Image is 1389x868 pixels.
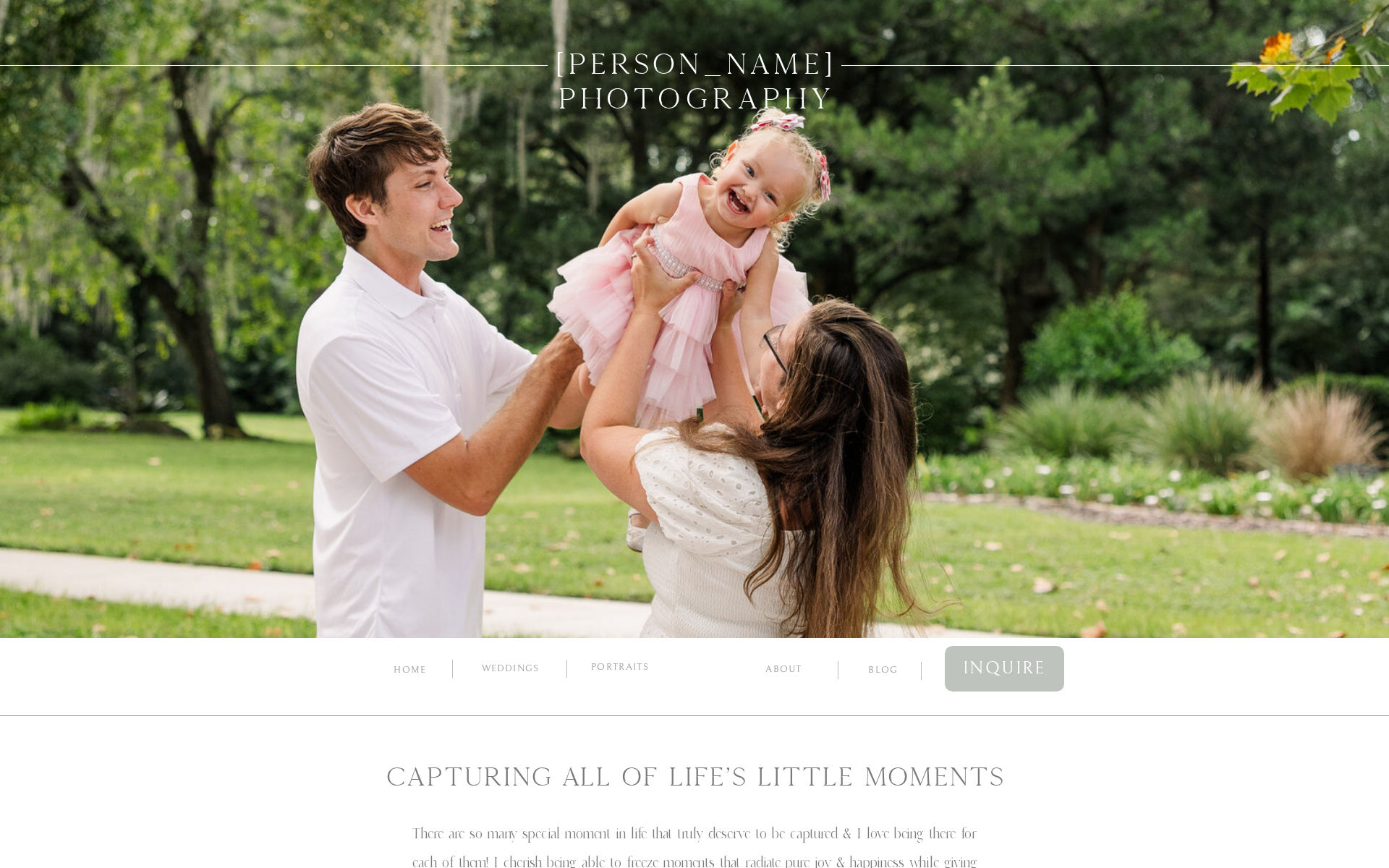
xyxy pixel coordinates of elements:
[963,653,1046,684] span: inquire
[945,646,1064,692] a: inquire
[472,663,549,678] a: Weddings
[749,661,818,675] a: about
[585,662,655,675] a: Portraits
[556,48,836,122] h2: [PERSON_NAME] Photography
[391,662,430,676] a: home
[855,662,912,676] a: blog
[372,762,1017,799] h2: Capturing All of Life's Little moments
